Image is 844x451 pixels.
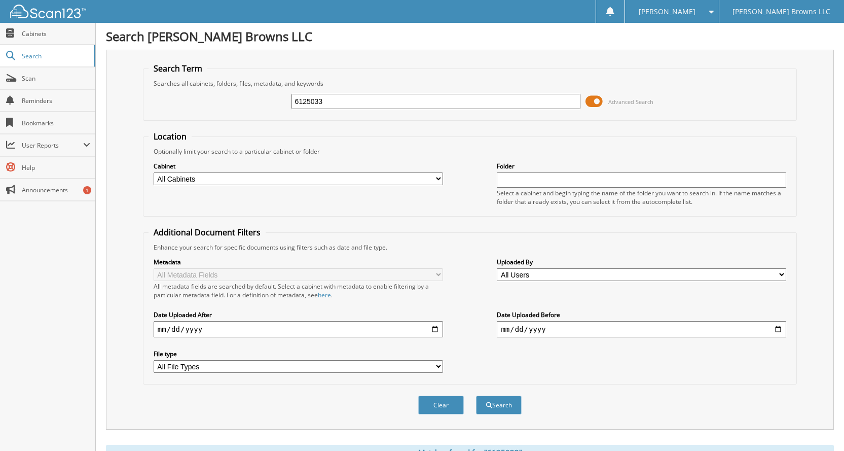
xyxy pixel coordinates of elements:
[154,282,443,299] div: All metadata fields are searched by default. Select a cabinet with metadata to enable filtering b...
[154,162,443,170] label: Cabinet
[149,79,791,88] div: Searches all cabinets, folders, files, metadata, and keywords
[608,98,653,106] span: Advanced Search
[497,310,786,319] label: Date Uploaded Before
[732,9,830,15] span: [PERSON_NAME] Browns LLC
[149,227,266,238] legend: Additional Document Filters
[497,321,786,337] input: end
[22,96,90,105] span: Reminders
[154,258,443,266] label: Metadata
[22,52,89,60] span: Search
[154,310,443,319] label: Date Uploaded After
[149,63,207,74] legend: Search Term
[10,5,86,18] img: scan123-logo-white.svg
[22,119,90,127] span: Bookmarks
[22,186,90,194] span: Announcements
[497,162,786,170] label: Folder
[22,74,90,83] span: Scan
[154,321,443,337] input: start
[418,396,464,414] button: Clear
[149,131,192,142] legend: Location
[497,258,786,266] label: Uploaded By
[318,291,331,299] a: here
[149,147,791,156] div: Optionally limit your search to a particular cabinet or folder
[149,243,791,252] div: Enhance your search for specific documents using filters such as date and file type.
[497,189,786,206] div: Select a cabinet and begin typing the name of the folder you want to search in. If the name match...
[639,9,695,15] span: [PERSON_NAME]
[22,141,83,150] span: User Reports
[22,163,90,172] span: Help
[154,350,443,358] label: File type
[22,29,90,38] span: Cabinets
[83,186,91,194] div: 1
[106,28,834,45] h1: Search [PERSON_NAME] Browns LLC
[476,396,522,414] button: Search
